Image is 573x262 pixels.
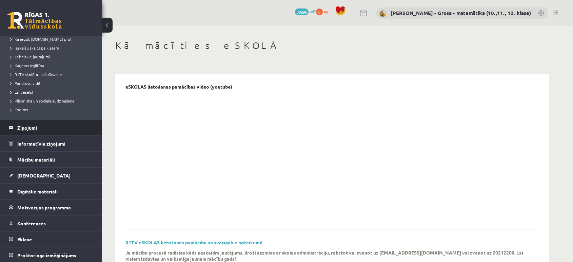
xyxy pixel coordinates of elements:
a: R1TV skolēnu pašpārvalde [10,71,95,77]
a: Ziņojumi [9,120,93,135]
span: mP [310,8,315,14]
span: Tehniskie jautājumi [10,54,50,59]
span: Par drošu vidi! [10,80,40,86]
a: Motivācijas programma [9,200,93,215]
a: [PERSON_NAME] - Grosa - matemātika (10.,11., 12. klase) [391,10,531,16]
a: Tehniskie jautājumi [10,54,95,60]
span: xp [324,8,328,14]
img: Laima Tukāne - Grosa - matemātika (10.,11., 12. klase) [379,10,386,17]
a: Pilsoniskā un sociālā audzināšana [10,98,95,104]
a: 30292 mP [295,8,315,14]
p: Ja mācību procesā radīsies kāds neskaidrs jautājums, droši sazinies ar skolas administrāciju, rak... [125,249,529,262]
span: [DEMOGRAPHIC_DATA] [17,172,71,179]
a: Forums [10,107,95,113]
a: [DEMOGRAPHIC_DATA] [9,168,93,183]
span: Eklase [17,236,32,242]
h1: Kā mācīties eSKOLĀ [115,40,549,51]
a: Karjeras izglītība [10,62,95,69]
span: Proktoringa izmēģinājums [17,252,76,258]
span: Esi vesels! [10,89,33,95]
span: Ieskaišu skaits pa klasēm [10,45,59,51]
span: Digitālie materiāli [17,188,58,194]
a: Kā iegūt [DOMAIN_NAME] prof [10,36,95,42]
span: Mācību materiāli [17,156,55,163]
a: Eklase [9,231,93,247]
a: R1TV eSKOLAS lietošanas pamācība un svarīgākie noteikumi! [125,239,262,245]
a: Mācību materiāli [9,152,93,167]
a: Informatīvie ziņojumi [9,136,93,151]
a: Par drošu vidi! [10,80,95,86]
legend: Informatīvie ziņojumi [17,136,93,151]
a: 0 xp [316,8,332,14]
a: Digitālie materiāli [9,184,93,199]
span: 30292 [295,8,309,15]
a: Rīgas 1. Tālmācības vidusskola [7,12,62,29]
span: Konferences [17,220,46,226]
span: Kā iegūt [DOMAIN_NAME] prof [10,36,72,42]
a: Konferences [9,216,93,231]
p: eSKOLAS lietošanas pamācības video (youtube) [125,84,232,90]
a: Esi vesels! [10,89,95,95]
span: Pilsoniskā un sociālā audzināšana [10,98,74,104]
span: 0 [316,8,323,15]
span: Karjeras izglītība [10,63,44,68]
span: Forums [10,107,28,112]
span: Motivācijas programma [17,204,71,210]
a: Ieskaišu skaits pa klasēm [10,45,95,51]
legend: Ziņojumi [17,120,93,135]
span: R1TV skolēnu pašpārvalde [10,72,62,77]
